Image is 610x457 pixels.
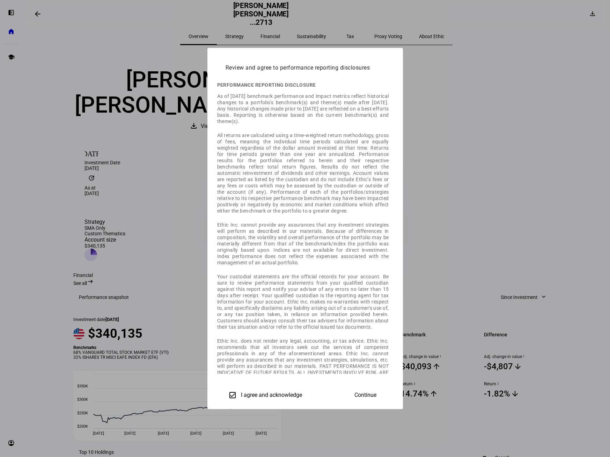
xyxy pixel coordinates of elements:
p: Ethic Inc. cannot provide any assurances that any investment strategies will perform as described... [217,222,389,266]
p: Your custodial statements are the official records for your account. Be sure to review performanc... [217,273,389,330]
label: I agree and acknowledge [240,392,302,398]
p: All returns are calculated using a time-weighted return methodology, gross of fees, meaning the i... [217,132,389,214]
h3: Performance reporting disclosure [217,82,389,88]
p: Ethic Inc. does not render any legal, accounting, or tax advice. Ethic Inc. recommends that all i... [217,338,389,394]
p: As of [DATE] benchmark performance and impact metrics reflect historical changes to a portfolio’s... [217,93,389,124]
h2: Review and agree to performance reporting disclosures [217,53,393,77]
